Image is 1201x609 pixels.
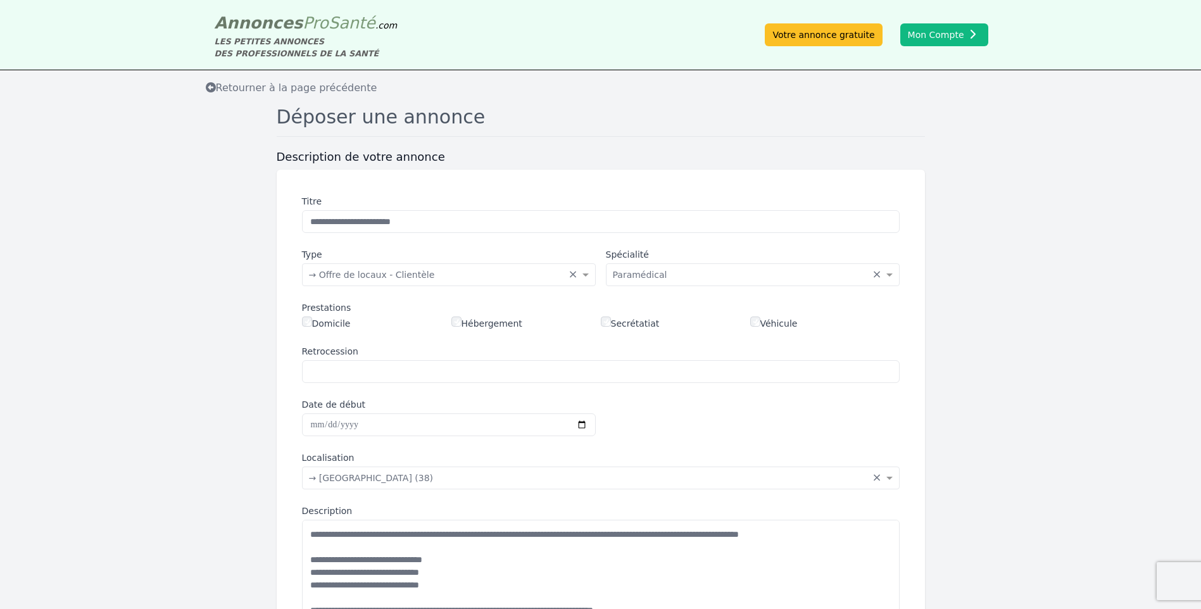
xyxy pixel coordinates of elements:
a: Votre annonce gratuite [765,23,882,46]
label: Localisation [302,451,900,464]
div: Prestations [302,301,900,314]
label: Hébergement [451,317,522,330]
label: Description [302,505,900,517]
i: Retourner à la liste [206,82,216,92]
input: Secrétatiat [601,317,611,327]
span: Pro [303,13,329,32]
span: Clear all [569,268,579,281]
span: .com [375,20,397,30]
label: Titre [302,195,900,208]
h3: Description de votre annonce [277,149,925,165]
a: AnnoncesProSanté.com [215,13,398,32]
label: Retrocession [302,345,900,358]
span: Clear all [872,268,883,281]
label: Spécialité [606,248,900,261]
label: Date de début [302,398,596,411]
label: Secrétatiat [601,317,660,330]
span: Santé [329,13,375,32]
button: Mon Compte [900,23,988,46]
input: Domicile [302,317,312,327]
span: Retourner à la page précédente [206,82,377,94]
label: Véhicule [750,317,798,330]
label: Type [302,248,596,261]
input: Véhicule [750,317,760,327]
h1: Déposer une annonce [277,106,925,137]
label: Domicile [302,317,351,330]
span: Annonces [215,13,303,32]
span: Clear all [872,472,883,484]
div: LES PETITES ANNONCES DES PROFESSIONNELS DE LA SANTÉ [215,35,398,60]
input: Hébergement [451,317,462,327]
